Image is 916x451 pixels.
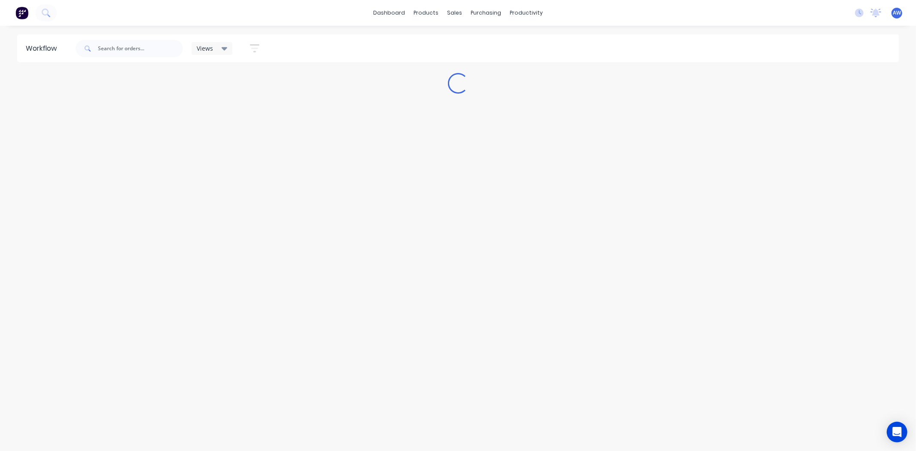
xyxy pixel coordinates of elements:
[26,43,61,54] div: Workflow
[98,40,183,57] input: Search for orders...
[887,422,907,442] div: Open Intercom Messenger
[197,44,213,53] span: Views
[443,6,466,19] div: sales
[369,6,409,19] a: dashboard
[893,9,901,17] span: AW
[505,6,547,19] div: productivity
[409,6,443,19] div: products
[466,6,505,19] div: purchasing
[15,6,28,19] img: Factory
